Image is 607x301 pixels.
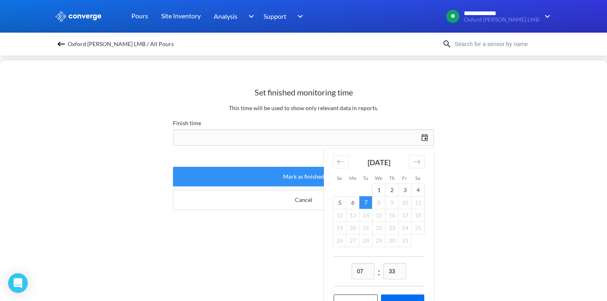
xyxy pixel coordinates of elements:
img: icon-search.svg [442,39,452,49]
td: Not available. Sunday, October 12, 2025 [333,209,346,221]
td: Not available. Saturday, October 25, 2025 [412,221,425,234]
td: Monday, October 6, 2025 [346,196,359,209]
small: Th [389,175,394,181]
td: Not available. Friday, October 10, 2025 [399,196,412,209]
td: Sunday, October 5, 2025 [333,196,346,209]
img: downArrow.svg [292,11,305,21]
small: Sa [415,175,420,181]
input: hh [352,263,374,279]
strong: [DATE] [368,158,390,167]
td: Selected. Tuesday, October 7, 2025 [359,196,372,209]
p: This time will be used to show only relevant data in reports. [173,104,434,113]
label: Finish time [173,118,434,128]
td: Not available. Wednesday, October 8, 2025 [372,196,385,209]
td: Wednesday, October 1, 2025 [372,184,385,196]
small: Tu [363,175,368,181]
small: We [375,175,382,181]
td: Not available. Monday, October 13, 2025 [346,209,359,221]
span: Oxford [PERSON_NAME] LMB [464,17,539,23]
td: Not available. Friday, October 31, 2025 [399,234,412,247]
input: mm [383,263,406,279]
small: Su [337,175,342,181]
span: Support [264,11,286,21]
button: Cancel [173,190,434,210]
span: : [378,264,380,279]
td: Not available. Friday, October 24, 2025 [399,221,412,234]
h2: Set finished monitoring time [173,87,434,97]
span: Analysis [214,11,237,21]
img: downArrow.svg [539,11,552,21]
div: Move backward to switch to the previous month. [333,155,349,168]
td: Not available. Thursday, October 23, 2025 [385,221,399,234]
td: Not available. Wednesday, October 22, 2025 [372,221,385,234]
td: Not available. Friday, October 17, 2025 [399,209,412,221]
td: Not available. Tuesday, October 28, 2025 [359,234,372,247]
td: Not available. Sunday, October 19, 2025 [333,221,346,234]
td: Saturday, October 4, 2025 [412,184,425,196]
td: Not available. Thursday, October 16, 2025 [385,209,399,221]
td: Not available. Sunday, October 26, 2025 [333,234,346,247]
small: Fr [402,175,407,181]
td: Not available. Wednesday, October 15, 2025 [372,209,385,221]
img: downArrow.svg [243,11,256,21]
td: Not available. Monday, October 20, 2025 [346,221,359,234]
td: Not available. Monday, October 27, 2025 [346,234,359,247]
div: Move forward to switch to the next month. [409,155,425,168]
span: Oxford [PERSON_NAME] LMB / All Pours [68,38,174,50]
div: Open Intercom Messenger [8,273,28,293]
input: Search for a sensor by name [452,40,551,49]
td: Thursday, October 2, 2025 [385,184,399,196]
td: Not available. Saturday, October 18, 2025 [412,209,425,221]
td: Not available. Saturday, October 11, 2025 [412,196,425,209]
td: Not available. Thursday, October 9, 2025 [385,196,399,209]
button: Mark as finished [173,167,434,186]
td: Not available. Wednesday, October 29, 2025 [372,234,385,247]
td: Not available. Thursday, October 30, 2025 [385,234,399,247]
img: backspace.svg [56,39,66,49]
td: Not available. Tuesday, October 21, 2025 [359,221,372,234]
img: logo_ewhite.svg [55,11,102,22]
small: Mo [349,175,356,181]
td: Not available. Tuesday, October 14, 2025 [359,209,372,221]
td: Friday, October 3, 2025 [399,184,412,196]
